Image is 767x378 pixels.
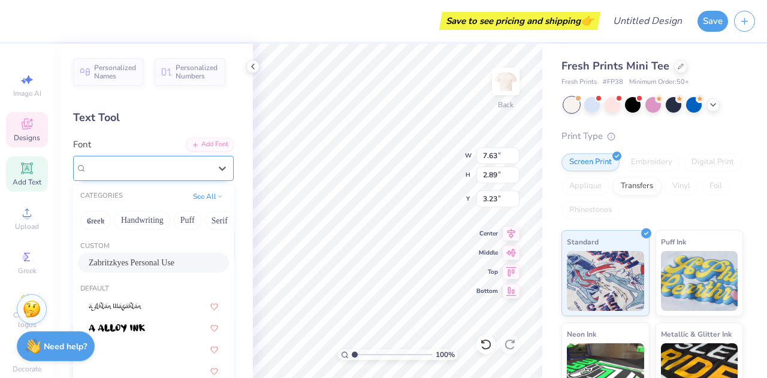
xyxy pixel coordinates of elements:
[73,110,234,126] div: Text Tool
[665,177,698,195] div: Vinyl
[94,63,137,80] span: Personalized Names
[18,266,37,276] span: Greek
[6,310,48,329] span: Clipart & logos
[581,13,594,28] span: 👉
[603,77,623,87] span: # FP38
[89,303,142,311] img: a Ahlan Wasahlan
[89,256,174,269] span: Zabritzkyes Personal Use
[89,367,164,376] img: a Arigatou Gozaimasu
[476,268,498,276] span: Top
[189,190,227,202] button: See All
[13,364,41,374] span: Decorate
[561,177,609,195] div: Applique
[702,177,730,195] div: Foil
[436,349,455,360] span: 100 %
[494,69,518,93] img: Back
[684,153,742,171] div: Digital Print
[661,235,686,248] span: Puff Ink
[561,77,597,87] span: Fresh Prints
[114,211,170,230] button: Handwriting
[186,138,234,152] div: Add Font
[629,77,689,87] span: Minimum Order: 50 +
[89,324,145,332] img: a Alloy Ink
[561,201,620,219] div: Rhinestones
[476,249,498,257] span: Middle
[623,153,680,171] div: Embroidery
[89,346,138,354] img: a Antara Distance
[73,284,234,294] div: Default
[661,328,732,340] span: Metallic & Glitter Ink
[476,229,498,238] span: Center
[697,11,728,32] button: Save
[661,251,738,311] img: Puff Ink
[498,99,514,110] div: Back
[44,341,87,352] strong: Need help?
[567,235,599,248] span: Standard
[13,177,41,187] span: Add Text
[561,129,743,143] div: Print Type
[176,63,218,80] span: Personalized Numbers
[567,328,596,340] span: Neon Ink
[205,211,234,230] button: Serif
[80,211,111,230] button: Greek
[15,222,39,231] span: Upload
[613,177,661,195] div: Transfers
[476,287,498,295] span: Bottom
[80,191,123,201] div: CATEGORIES
[14,133,40,143] span: Designs
[561,153,620,171] div: Screen Print
[561,59,669,73] span: Fresh Prints Mini Tee
[73,241,234,252] div: Custom
[73,138,91,152] label: Font
[603,9,691,33] input: Untitled Design
[442,12,597,30] div: Save to see pricing and shipping
[174,211,201,230] button: Puff
[13,89,41,98] span: Image AI
[567,251,644,311] img: Standard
